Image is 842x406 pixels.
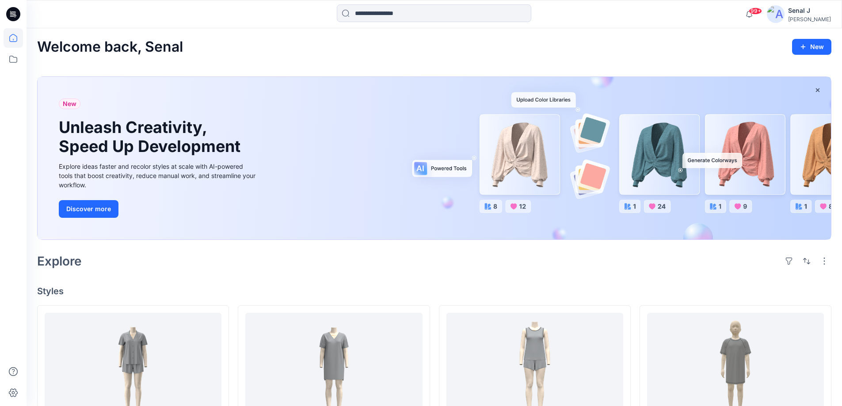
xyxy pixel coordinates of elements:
[59,118,244,156] h1: Unleash Creativity, Speed Up Development
[37,254,82,268] h2: Explore
[59,162,258,190] div: Explore ideas faster and recolor styles at scale with AI-powered tools that boost creativity, red...
[792,39,831,55] button: New
[788,5,831,16] div: Senal J
[37,286,831,296] h4: Styles
[59,200,118,218] button: Discover more
[37,39,183,55] h2: Welcome back, Senal
[767,5,785,23] img: avatar
[59,200,258,218] a: Discover more
[788,16,831,23] div: [PERSON_NAME]
[749,8,762,15] span: 99+
[63,99,76,109] span: New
